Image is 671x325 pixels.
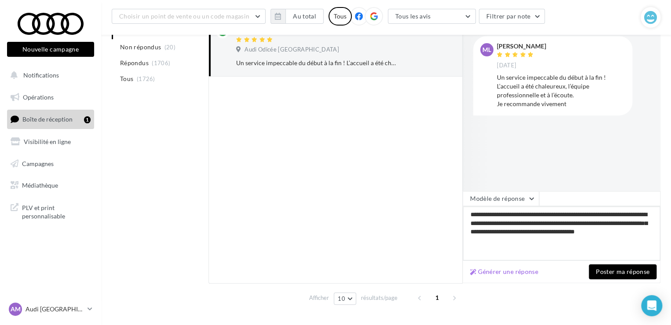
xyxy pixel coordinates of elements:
span: Visibilité en ligne [24,138,71,145]
button: Au total [270,9,324,24]
span: [DATE] [497,62,516,70]
a: Campagnes [5,155,96,173]
button: Modèle de réponse [463,191,539,206]
span: 1 [430,291,444,305]
button: Filtrer par note [479,9,545,24]
span: Afficher [309,294,329,302]
span: Répondus [120,59,149,67]
button: Choisir un point de vente ou un code magasin [112,9,266,24]
div: [PERSON_NAME] [497,43,546,49]
span: Non répondus [120,43,161,52]
div: 1 [84,116,91,123]
button: 10 [334,292,356,305]
a: Médiathèque [5,176,96,195]
button: Poster ma réponse [589,264,656,279]
span: résultats/page [361,294,397,302]
a: Boîte de réception1 [5,110,96,129]
div: Un service impeccable du début à la fin ! L’accueil a été chaleureux, l’équipe professionnelle et... [236,59,397,67]
p: Audi [GEOGRAPHIC_DATA] [26,305,84,314]
span: Tous [120,74,133,83]
span: Notifications [23,71,59,79]
div: Tous [328,7,352,26]
span: Audi Odicée [GEOGRAPHIC_DATA] [244,46,339,54]
span: (1726) [137,75,155,82]
div: Un service impeccable du début à la fin ! L’accueil a été chaleureux, l’équipe professionnelle et... [497,73,625,108]
button: Au total [285,9,324,24]
span: 10 [338,295,345,302]
span: Médiathèque [22,181,58,189]
button: Tous les avis [388,9,476,24]
button: Nouvelle campagne [7,42,94,57]
a: Visibilité en ligne [5,133,96,151]
a: PLV et print personnalisable [5,198,96,224]
a: AM Audi [GEOGRAPHIC_DATA] [7,301,94,318]
span: AM [11,305,21,314]
span: PLV et print personnalisable [22,202,91,221]
span: Choisir un point de vente ou un code magasin [119,12,249,20]
span: (1706) [152,59,170,66]
div: Open Intercom Messenger [641,295,662,316]
span: Boîte de réception [22,115,73,123]
button: Générer une réponse [467,266,542,277]
a: Opérations [5,88,96,107]
span: Opérations [23,93,54,101]
span: Campagnes [22,159,54,167]
button: Notifications [5,66,92,85]
span: ml [482,45,491,54]
span: Tous les avis [395,12,431,20]
span: (20) [164,44,175,51]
